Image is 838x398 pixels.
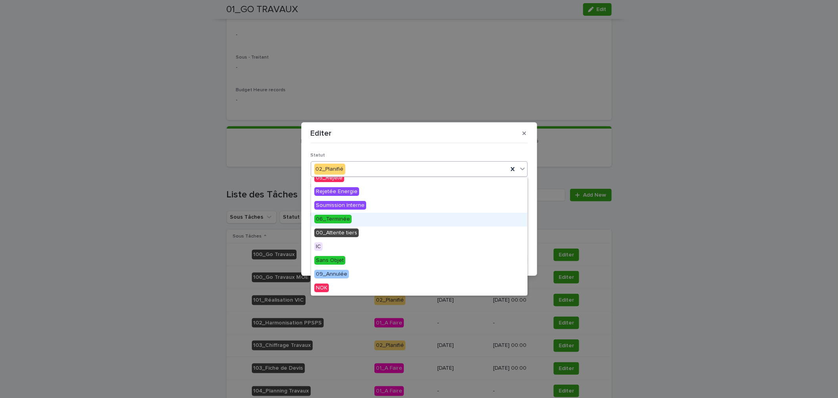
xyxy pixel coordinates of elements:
div: 00_Attente tiers [311,227,527,240]
span: Sans Objet [314,256,345,265]
div: NOK [311,282,527,295]
span: Soumission Interne [314,201,366,210]
div: 09_Annulée [311,268,527,282]
div: 06_Terminée [311,213,527,227]
div: Rejetée Energie [311,185,527,199]
span: Statut [311,153,325,158]
span: 06_Terminée [314,215,352,223]
div: 05_Rejeté [311,171,527,185]
div: 02_Planifié [314,164,345,175]
div: Soumission Interne [311,199,527,213]
span: Rejetée Energie [314,187,359,196]
p: Editer [311,129,332,138]
span: 05_Rejeté [314,173,344,182]
span: NOK [314,284,329,292]
span: 09_Annulée [314,270,349,278]
span: IC [314,242,323,251]
span: 00_Attente tiers [314,228,359,237]
div: IC [311,240,527,254]
div: Sans Objet [311,254,527,268]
